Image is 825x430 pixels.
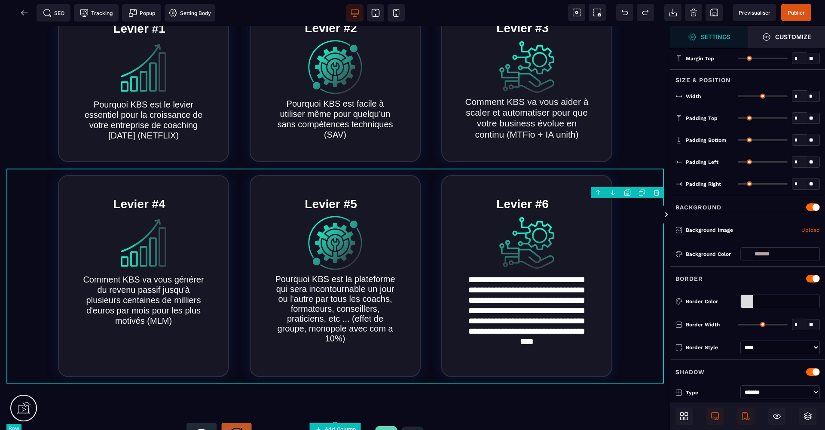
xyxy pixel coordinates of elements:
span: Padding Right [686,181,721,187]
img: 4c12a1b87b00009b8b059a2e3f059314_Levier_3.png [499,14,554,69]
span: Publier [788,9,805,16]
span: Hide/Show Block [768,408,785,425]
p: Shadow [675,367,705,377]
text: Pourquoi KBS est facile à utiliser même pour quelqu’un sans compétences techniques (SAV) [271,71,399,116]
img: 79416ab5e858d8f9f36264acc3c38668_croissance-des-benefices.png [116,15,171,70]
div: Comment KBS va vous générer du revenu passif jusqu'à plusieurs centaines de milliers d'euros par ... [82,249,205,300]
span: Screenshot [589,4,606,21]
img: 67ed6705c632a00f98baeed8fafe505a_Levier_2.png [308,190,363,245]
span: Popup [128,9,155,17]
span: Width [686,93,701,100]
img: 4c12a1b87b00009b8b059a2e3f059314_Levier_3.png [499,190,554,245]
div: Pourquoi KBS est le levier essentiel pour la croissance de votre entreprise de coaching [DATE] (N... [82,74,205,115]
strong: Customize [775,34,811,40]
span: Border Width [686,321,720,328]
span: Setting Body [169,9,211,17]
span: Padding Left [686,159,718,166]
span: SEO [43,9,64,17]
span: Open Layers [799,408,816,425]
span: Padding Top [686,115,718,122]
img: 79416ab5e858d8f9f36264acc3c38668_croissance-des-benefices.png [116,190,171,245]
span: Open Style Manager [748,26,825,48]
div: Border Color [686,297,737,306]
text: Levier #5 [302,169,359,187]
div: Border Style [686,343,737,352]
span: Padding Bottom [686,137,726,144]
img: 67ed6705c632a00f98baeed8fafe505a_Levier_2.png [308,14,363,69]
span: Margin Top [686,55,714,62]
text: Levier #4 [111,169,167,187]
p: Background [675,202,721,212]
p: Border [675,273,703,284]
text: Pourquoi KBS est la plateforme qui sera incontournable un jour ou l'autre par tous les coachs, fo... [271,246,399,320]
span: Settings [670,26,748,48]
span: Mobile Only [737,408,755,425]
text: Levier #6 [494,169,550,187]
a: Upload [801,225,820,235]
div: Comment KBS va vous aider à scaler et automatiser pour que votre business évolue en continu (MTFi... [463,71,591,114]
p: Background Image [675,226,733,234]
span: Open Blocks [675,408,693,425]
span: Tracking [80,9,113,17]
div: Background Color [686,250,737,258]
span: Type [686,388,698,397]
span: Previsualiser [739,9,770,16]
strong: Settings [701,34,730,40]
span: View components [568,4,585,21]
span: Desktop Only [706,408,724,425]
span: Preview [733,4,776,21]
div: Size & Position [670,69,825,85]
